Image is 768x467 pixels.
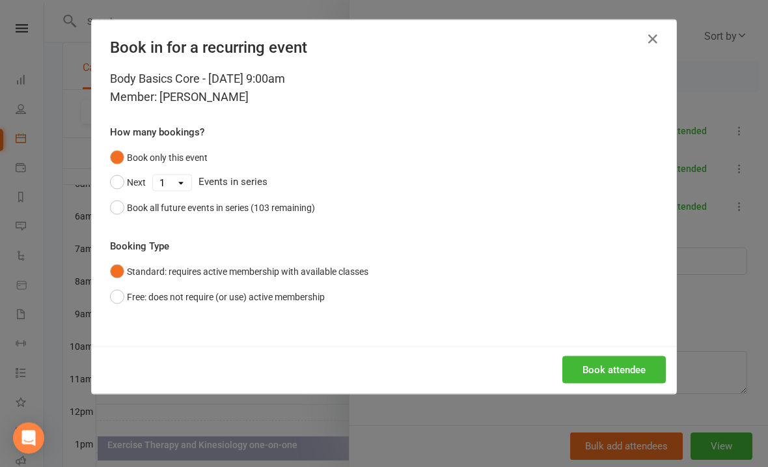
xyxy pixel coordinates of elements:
[110,124,204,140] label: How many bookings?
[110,195,315,220] button: Book all future events in series (103 remaining)
[110,170,658,195] div: Events in series
[13,423,44,454] div: Open Intercom Messenger
[110,145,208,170] button: Book only this event
[562,356,666,384] button: Book attendee
[110,170,146,195] button: Next
[110,238,169,254] label: Booking Type
[110,70,658,106] div: Body Basics Core - [DATE] 9:00am Member: [PERSON_NAME]
[642,29,663,50] button: Close
[110,285,325,309] button: Free: does not require (or use) active membership
[110,38,658,57] h4: Book in for a recurring event
[110,259,368,284] button: Standard: requires active membership with available classes
[127,201,315,215] div: Book all future events in series (103 remaining)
